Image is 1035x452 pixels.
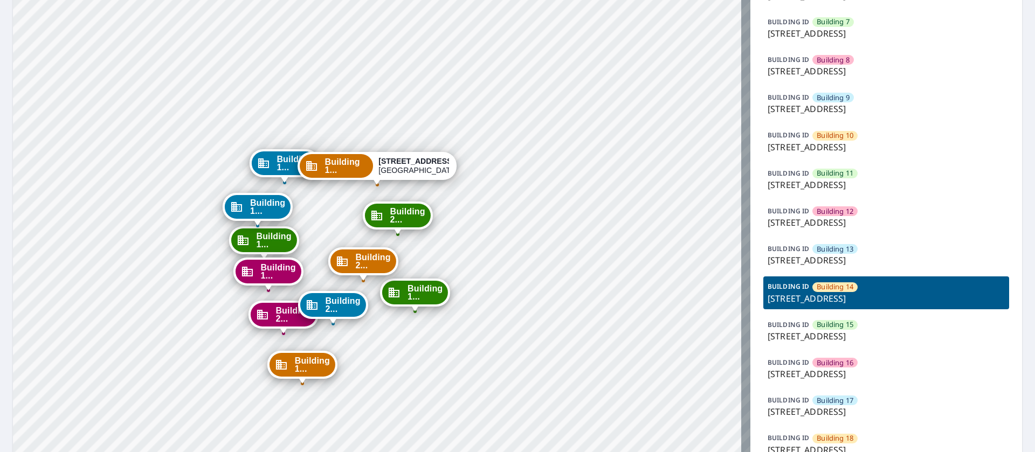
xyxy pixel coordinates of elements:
[229,226,299,260] div: Dropped pin, building Building 15, Commercial property, 9605 Park Drive Omaha, NE 68127
[817,168,853,178] span: Building 11
[378,157,449,175] div: [GEOGRAPHIC_DATA]
[768,17,809,26] p: BUILDING ID
[768,93,809,102] p: BUILDING ID
[817,395,853,406] span: Building 17
[256,232,291,248] span: Building 1...
[768,55,809,64] p: BUILDING ID
[768,102,1005,115] p: [STREET_ADDRESS]
[298,291,368,324] div: Dropped pin, building Building 21, Commercial property, 9605 Park Drive Omaha, NE 68127
[817,55,850,65] span: Building 8
[817,93,850,103] span: Building 9
[408,284,443,301] span: Building 1...
[328,247,398,281] div: Dropped pin, building Building 22, Commercial property, 9605 Park Drive Omaha, NE 68127
[768,433,809,442] p: BUILDING ID
[277,155,312,171] span: Building 1...
[817,319,853,330] span: Building 15
[768,367,1005,380] p: [STREET_ADDRESS]
[362,201,432,235] div: Dropped pin, building Building 23, Commercial property, 9605 Park Drive Omaha, NE 68127
[355,253,390,269] span: Building 2...
[768,292,1005,305] p: [STREET_ADDRESS]
[325,158,368,174] span: Building 1...
[298,152,457,185] div: Dropped pin, building Building 14, Commercial property, 9605 Park Drive Omaha, NE 68127
[768,141,1005,154] p: [STREET_ADDRESS]
[768,358,809,367] p: BUILDING ID
[325,297,360,313] span: Building 2...
[260,263,295,280] span: Building 1...
[817,244,853,254] span: Building 13
[275,307,310,323] span: Building 2...
[223,193,293,226] div: Dropped pin, building Building 17, Commercial property, 9605 Park Drive Omaha, NE 68127
[233,258,303,291] div: Dropped pin, building Building 16, Commercial property, 9605 Park Drive Omaha, NE 68127
[768,216,1005,229] p: [STREET_ADDRESS]
[267,351,337,384] div: Dropped pin, building Building 18, Commercial property, 9605 Park Drive Omaha, NE 68127
[250,199,285,215] span: Building 1...
[768,178,1005,191] p: [STREET_ADDRESS]
[378,157,454,165] strong: [STREET_ADDRESS]
[768,320,809,329] p: BUILDING ID
[768,395,809,405] p: BUILDING ID
[768,282,809,291] p: BUILDING ID
[768,65,1005,78] p: [STREET_ADDRESS]
[390,207,425,224] span: Building 2...
[817,433,853,443] span: Building 18
[817,130,853,141] span: Building 10
[817,282,853,292] span: Building 14
[295,357,330,373] span: Building 1...
[768,405,1005,418] p: [STREET_ADDRESS]
[768,330,1005,343] p: [STREET_ADDRESS]
[817,206,853,217] span: Building 12
[768,254,1005,267] p: [STREET_ADDRESS]
[768,169,809,178] p: BUILDING ID
[249,149,319,183] div: Dropped pin, building Building 13, Commercial property, 9605 Park Drive Omaha, NE 68127
[768,206,809,215] p: BUILDING ID
[768,27,1005,40] p: [STREET_ADDRESS]
[817,17,850,27] span: Building 7
[768,244,809,253] p: BUILDING ID
[768,130,809,140] p: BUILDING ID
[248,301,318,334] div: Dropped pin, building Building 20, Commercial property, 9605 Park Drive Omaha, NE 68127
[380,279,450,312] div: Dropped pin, building Building 19, Commercial property, 9605 Park Drive Omaha, NE 68127
[817,358,853,368] span: Building 16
